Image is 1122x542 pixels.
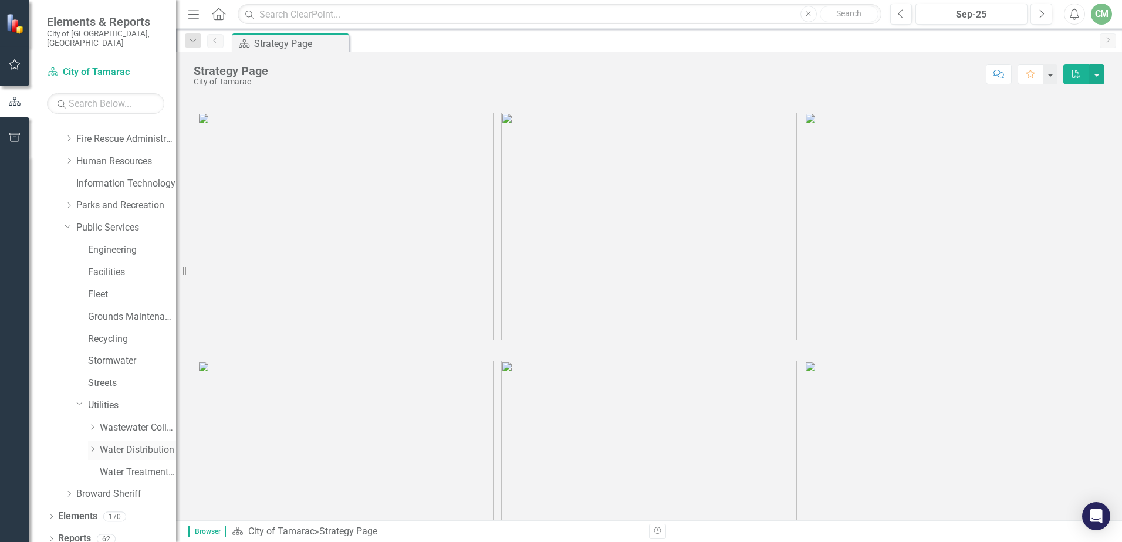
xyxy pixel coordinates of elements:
[920,8,1023,22] div: Sep-25
[88,354,176,368] a: Stormwater
[501,113,797,340] img: tamarac2%20v3.png
[88,399,176,412] a: Utilities
[1091,4,1112,25] button: CM
[47,29,164,48] small: City of [GEOGRAPHIC_DATA], [GEOGRAPHIC_DATA]
[100,421,176,435] a: Wastewater Collection
[76,199,176,212] a: Parks and Recreation
[88,266,176,279] a: Facilities
[76,177,176,191] a: Information Technology
[88,310,176,324] a: Grounds Maintenance
[76,133,176,146] a: Fire Rescue Administration
[188,526,226,537] span: Browser
[820,6,878,22] button: Search
[805,113,1100,340] img: tamarac3%20v3.png
[58,510,97,523] a: Elements
[76,221,176,235] a: Public Services
[194,65,268,77] div: Strategy Page
[88,377,176,390] a: Streets
[47,15,164,29] span: Elements & Reports
[100,443,176,457] a: Water Distribution
[232,525,640,538] div: »
[319,526,377,537] div: Strategy Page
[88,288,176,302] a: Fleet
[836,9,861,18] span: Search
[76,155,176,168] a: Human Resources
[47,66,164,79] a: City of Tamarac
[103,511,126,521] div: 170
[6,13,26,34] img: ClearPoint Strategy
[88,333,176,346] a: Recycling
[1082,502,1110,530] div: Open Intercom Messenger
[248,526,315,537] a: City of Tamarac
[254,36,346,51] div: Strategy Page
[915,4,1028,25] button: Sep-25
[88,243,176,257] a: Engineering
[198,113,494,340] img: tamarac1%20v3.png
[76,487,176,501] a: Broward Sheriff
[238,4,881,25] input: Search ClearPoint...
[47,93,164,114] input: Search Below...
[194,77,268,86] div: City of Tamarac
[100,466,176,479] a: Water Treatment Plant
